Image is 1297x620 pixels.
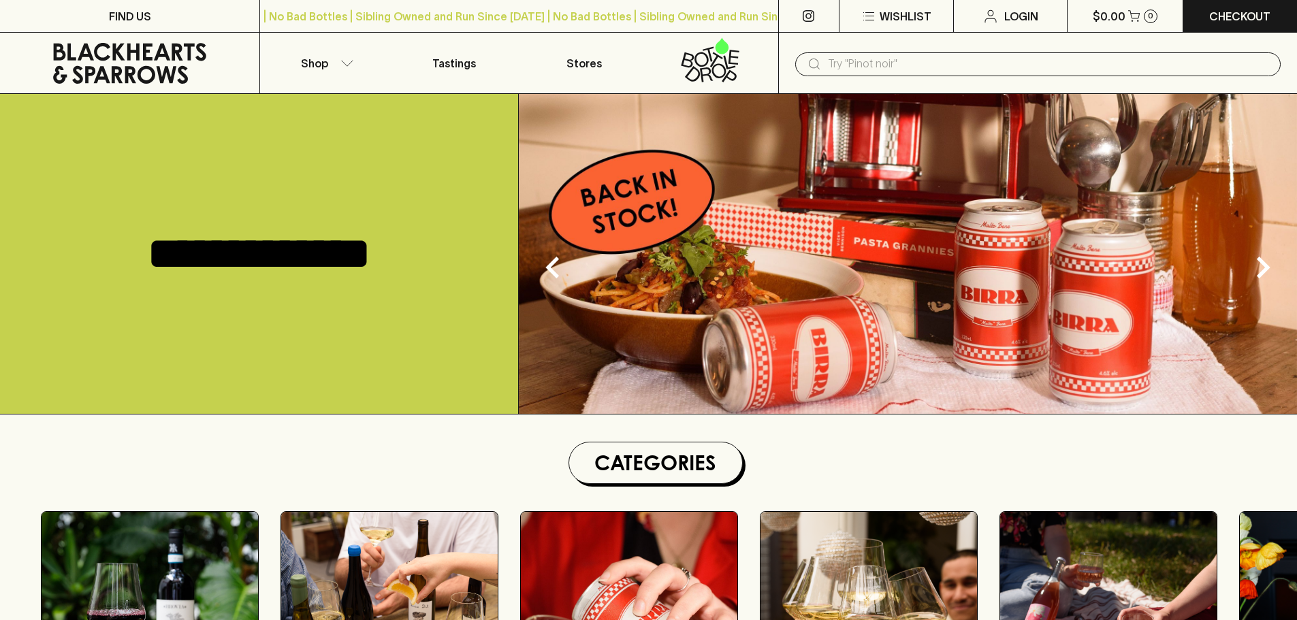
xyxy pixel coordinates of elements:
input: Try "Pinot noir" [828,53,1270,75]
p: 0 [1148,12,1153,20]
p: Checkout [1209,8,1270,25]
h1: Categories [575,448,737,478]
p: Shop [301,55,328,71]
button: Shop [260,33,389,93]
button: Next [1236,240,1290,295]
img: optimise [519,94,1297,414]
a: Tastings [389,33,519,93]
button: Previous [526,240,580,295]
p: Login [1004,8,1038,25]
p: Tastings [432,55,476,71]
p: Stores [566,55,602,71]
p: Wishlist [880,8,931,25]
p: FIND US [109,8,151,25]
a: Stores [519,33,649,93]
p: $0.00 [1093,8,1125,25]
